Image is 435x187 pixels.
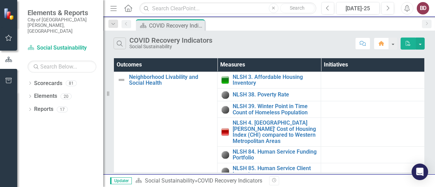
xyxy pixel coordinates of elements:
[233,149,317,161] a: NLSH 84. Human Service Funding Portfolio
[114,72,217,179] td: Double-Click to Edit Right Click for Context Menu
[233,74,317,86] a: NLSH 3. Affordable Housing Inventory
[221,76,229,84] img: On Target
[129,44,212,49] div: Social Sustainability
[34,105,53,113] a: Reports
[57,106,68,112] div: 17
[221,150,229,159] img: No Information
[336,2,380,14] button: [DATE]-25
[135,177,264,185] div: »
[28,44,96,52] a: Social Sustainability
[221,105,229,114] img: No Information
[417,2,429,14] button: BD
[110,177,132,184] span: Updater
[129,74,214,86] a: Neighborhood Livability and Social Health
[233,165,317,177] a: NLSH 85. Human Service Client Impact
[290,5,305,11] span: Search
[28,17,96,34] small: City of [GEOGRAPHIC_DATA][PERSON_NAME], [GEOGRAPHIC_DATA]
[145,177,195,184] a: Social Sustainability
[198,177,262,184] div: COVID Recovery Indicators
[280,3,315,13] button: Search
[149,21,203,30] div: COVID Recovery Indicators
[217,89,321,101] td: Double-Click to Edit Right Click for Context Menu
[221,167,229,175] img: No Information
[217,163,321,179] td: Double-Click to Edit Right Click for Context Menu
[34,92,57,100] a: Elements
[28,61,96,73] input: Search Below...
[34,80,62,87] a: Scorecards
[339,4,377,13] div: [DATE]-25
[221,128,229,136] img: Below Plan
[3,8,15,20] img: ClearPoint Strategy
[221,91,229,99] img: No Information
[412,164,428,180] div: Open Intercom Messenger
[117,76,126,84] img: Not Defined
[217,101,321,118] td: Double-Click to Edit Right Click for Context Menu
[233,92,317,98] a: NLSH 38. Poverty Rate
[129,37,212,44] div: COVID Recovery Indicators
[217,72,321,88] td: Double-Click to Edit Right Click for Context Menu
[28,9,96,17] span: Elements & Reports
[233,120,317,144] a: NLSH 4. [GEOGRAPHIC_DATA][PERSON_NAME]' Cost of Housing Index (CHI) compared to Western Metropoli...
[217,118,321,146] td: Double-Click to Edit Right Click for Context Menu
[139,2,316,14] input: Search ClearPoint...
[217,146,321,163] td: Double-Click to Edit Right Click for Context Menu
[61,93,72,99] div: 20
[66,80,77,86] div: 81
[233,103,317,115] a: NLSH 39. Winter Point in Time Count of Homeless Population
